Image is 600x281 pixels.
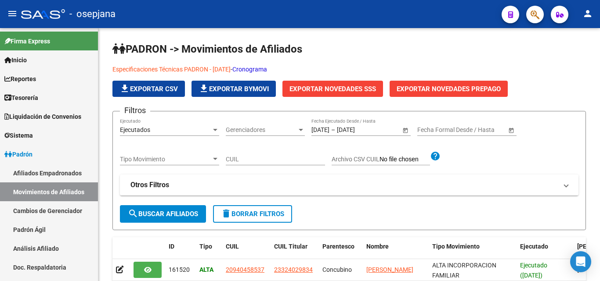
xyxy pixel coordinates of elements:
[4,74,36,84] span: Reportes
[69,4,116,24] span: - osepjana
[112,43,302,55] span: PADRON -> Movimientos de Afiliados
[130,180,169,190] strong: Otros Filtros
[332,156,380,163] span: Archivo CSV CUIL
[570,251,591,272] div: Open Intercom Messenger
[199,85,269,93] span: Exportar Bymovi
[192,81,276,97] button: Exportar Bymovi
[331,126,335,134] span: –
[366,266,413,273] span: [PERSON_NAME]
[517,237,574,266] datatable-header-cell: Ejecutado
[520,243,548,250] span: Ejecutado
[274,243,307,250] span: CUIL Titular
[221,210,284,218] span: Borrar Filtros
[582,8,593,19] mat-icon: person
[271,237,319,266] datatable-header-cell: CUIL Titular
[196,237,222,266] datatable-header-cell: Tipo
[401,125,410,135] button: Open calendar
[432,262,496,279] span: ALTA INCORPORACION FAMILIAR
[311,126,329,134] input: Fecha inicio
[120,104,150,117] h3: Filtros
[4,93,38,103] span: Tesorería
[112,64,586,74] p: -
[322,243,354,250] span: Parentesco
[226,126,297,134] span: Gerenciadores
[226,266,264,273] span: 20940458537
[112,81,185,97] button: Exportar CSV
[397,85,501,93] span: Exportar Novedades Prepago
[366,243,389,250] span: Nombre
[128,208,138,219] mat-icon: search
[432,243,480,250] span: Tipo Movimiento
[232,66,267,73] a: Cronograma
[7,8,18,19] mat-icon: menu
[199,243,212,250] span: Tipo
[169,243,174,250] span: ID
[226,243,239,250] span: CUIL
[120,205,206,223] button: Buscar Afiliados
[112,66,231,73] a: Especificaciones Técnicas PADRON - [DATE]
[506,125,516,135] button: Open calendar
[169,266,190,273] span: 161520
[282,81,383,97] button: Exportar Novedades SSS
[120,126,150,133] span: Ejecutados
[165,237,196,266] datatable-header-cell: ID
[417,126,449,134] input: Fecha inicio
[120,174,578,196] mat-expansion-panel-header: Otros Filtros
[430,151,441,161] mat-icon: help
[4,55,27,65] span: Inicio
[119,83,130,94] mat-icon: file_download
[390,81,508,97] button: Exportar Novedades Prepago
[4,131,33,140] span: Sistema
[289,85,376,93] span: Exportar Novedades SSS
[457,126,500,134] input: Fecha fin
[429,237,517,266] datatable-header-cell: Tipo Movimiento
[337,126,380,134] input: Fecha fin
[4,149,33,159] span: Padrón
[520,262,547,279] span: Ejecutado ([DATE])
[199,83,209,94] mat-icon: file_download
[128,210,198,218] span: Buscar Afiliados
[380,156,430,164] input: Archivo CSV CUIL
[322,266,352,273] span: Concubino
[120,156,211,163] span: Tipo Movimiento
[222,237,271,266] datatable-header-cell: CUIL
[4,112,81,121] span: Liquidación de Convenios
[119,85,178,93] span: Exportar CSV
[199,266,213,273] strong: ALTA
[4,36,50,46] span: Firma Express
[221,208,231,219] mat-icon: delete
[319,237,363,266] datatable-header-cell: Parentesco
[363,237,429,266] datatable-header-cell: Nombre
[274,266,313,273] span: 23324029834
[213,205,292,223] button: Borrar Filtros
